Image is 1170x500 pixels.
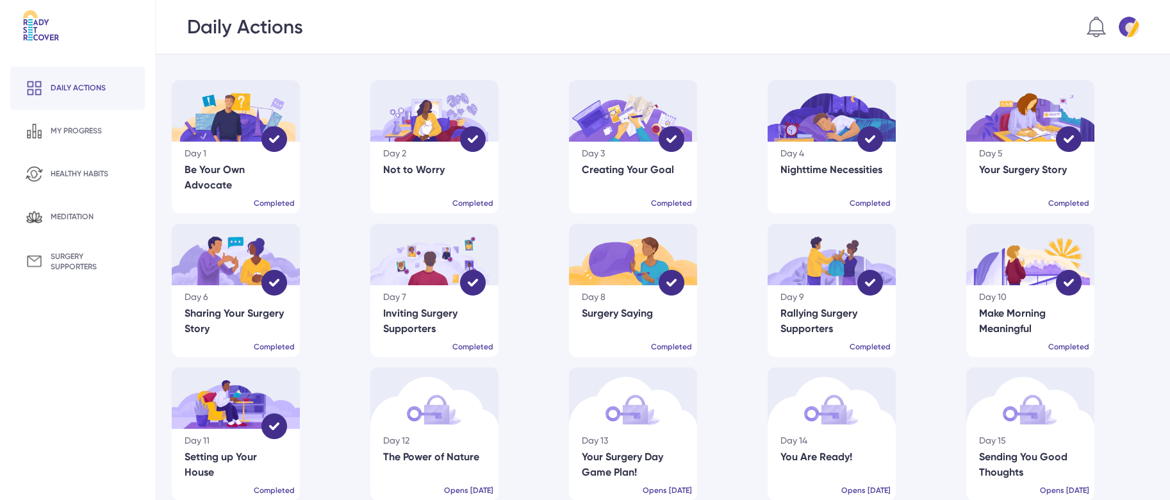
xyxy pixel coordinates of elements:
[841,485,891,496] div: Opens [DATE]
[768,224,896,285] img: Day9
[370,224,489,285] img: Day7
[383,306,486,337] div: Inviting Surgery Supporters
[383,434,486,447] div: Day 12
[1056,126,1082,152] img: Completed
[185,449,287,480] div: Setting up Your House
[10,196,145,238] a: Meditation icn meditation
[966,224,1155,357] a: Day10 Completed Day 10 Make Morning Meaningful Completed
[979,306,1082,337] div: Make Morning Meaningful
[51,83,106,93] div: Daily actions
[979,449,1082,480] div: Sending You Good Thoughts
[1048,198,1089,208] div: Completed
[659,126,684,152] img: Completed
[768,80,956,213] a: Day4 Completed Day 4 Nighttime Necessities Completed
[383,147,486,160] div: Day 2
[643,485,692,496] div: Opens [DATE]
[452,342,493,352] div: Completed
[768,224,956,357] a: Day9 Completed Day 9 Rallying Surgery Supporters Completed
[26,253,43,270] img: Surgery supporters icn
[569,224,757,357] a: Day8 Completed Day 8 Surgery Saying Completed
[261,413,287,439] img: Completed
[254,198,295,208] div: Completed
[370,367,498,492] img: Locked
[966,80,1155,213] a: Day5 Completed Day 5 Your Surgery Story Completed
[569,367,697,492] img: Locked
[966,80,1094,142] img: Day5
[850,342,891,352] div: Completed
[26,79,43,97] img: Daily action icn
[1087,17,1106,37] img: Notification
[185,434,287,447] div: Day 11
[254,485,295,496] div: Completed
[569,80,692,142] img: Day3
[370,80,488,142] img: Day2
[370,224,559,357] a: Day7 Completed Day 7 Inviting Surgery Supporters Completed
[768,367,896,492] img: Locked
[857,270,883,296] img: Completed
[780,434,883,447] div: Day 14
[780,147,883,160] div: Day 4
[1056,270,1082,296] img: Completed
[582,290,684,303] div: Day 8
[444,485,493,496] div: Opens [DATE]
[857,126,883,152] img: Completed
[10,110,145,153] a: My progress icn my progress
[850,198,891,208] div: Completed
[569,224,697,285] img: Day8
[460,270,486,296] img: Completed
[51,251,129,272] div: surgery supporters
[187,15,303,38] div: Daily Actions
[185,306,287,337] div: Sharing Your Surgery Story
[383,162,486,178] div: Not to Worry
[26,122,43,140] img: My progress icn
[966,367,1094,492] img: Locked
[979,434,1082,447] div: Day 15
[780,449,883,465] div: You Are Ready!
[582,306,684,321] div: Surgery Saying
[979,162,1082,178] div: Your Surgery Story
[10,238,145,285] a: Surgery supporters icn surgery supporters
[1119,17,1139,37] img: Default profile pic 7
[26,165,43,183] img: Healthy habits icn
[780,162,883,178] div: Nighttime Necessities
[780,306,883,337] div: Rallying Surgery Supporters
[10,67,145,110] a: Daily action icn Daily actions
[383,290,486,303] div: Day 7
[460,126,486,152] img: Completed
[768,80,896,142] img: Day4
[582,162,684,178] div: Creating Your Goal
[370,80,559,213] a: Day2 Completed Day 2 Not to Worry Completed
[966,224,1090,285] img: Day10
[172,80,295,142] img: Day1
[51,212,94,222] div: meditation
[26,208,43,226] img: Meditation icn
[582,449,684,480] div: Your Surgery Day Game Plan!
[261,270,287,296] img: Completed
[172,367,300,429] img: Day11
[452,198,493,208] div: Completed
[23,10,59,41] img: Logo
[172,80,360,213] a: Day1 Completed Day 1 Be Your Own Advocate Completed
[172,224,360,357] a: Day6 Completed Day 6 Sharing Your Surgery Story Completed
[185,162,287,193] div: Be Your Own Advocate
[185,290,287,303] div: Day 6
[1040,485,1089,496] div: Opens [DATE]
[979,290,1082,303] div: Day 10
[659,270,684,296] img: Completed
[185,147,287,160] div: Day 1
[979,147,1082,160] div: Day 5
[261,126,287,152] img: Completed
[172,224,300,285] img: Day6
[10,153,145,196] a: Healthy habits icn healthy habits
[10,10,145,67] a: Logo
[51,169,108,179] div: healthy habits
[780,290,883,303] div: Day 9
[569,80,757,213] a: Day3 Completed Day 3 Creating Your Goal Completed
[1048,342,1089,352] div: Completed
[651,198,692,208] div: Completed
[254,342,295,352] div: Completed
[582,434,684,447] div: Day 13
[582,147,684,160] div: Day 3
[51,126,102,136] div: my progress
[383,449,486,465] div: The Power of Nature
